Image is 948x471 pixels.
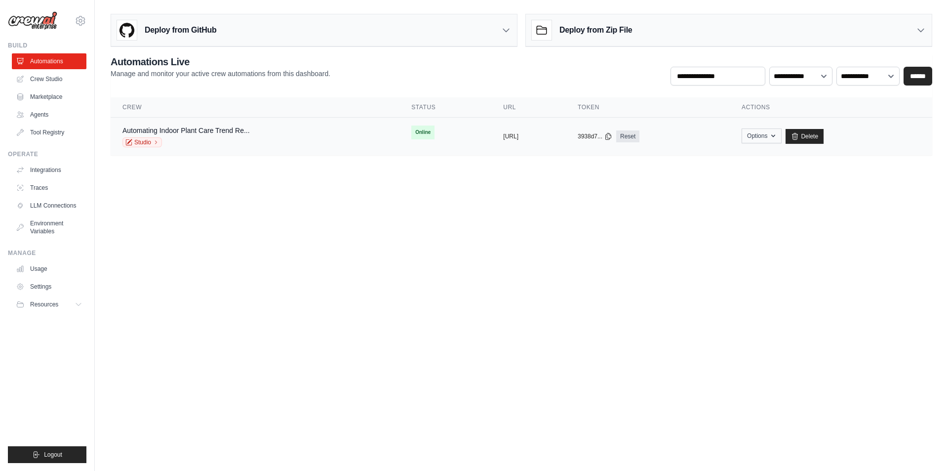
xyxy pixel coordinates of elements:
[12,107,86,123] a: Agents
[786,129,824,144] a: Delete
[8,150,86,158] div: Operate
[12,261,86,277] a: Usage
[12,162,86,178] a: Integrations
[122,127,250,134] a: Automating Indoor Plant Care Trend Re...
[12,279,86,295] a: Settings
[12,215,86,239] a: Environment Variables
[122,137,162,147] a: Studio
[742,128,782,143] button: Options
[12,297,86,312] button: Resources
[491,97,566,118] th: URL
[145,24,216,36] h3: Deploy from GitHub
[8,446,86,463] button: Logout
[117,20,137,40] img: GitHub Logo
[111,55,330,69] h2: Automations Live
[8,42,86,49] div: Build
[44,451,62,459] span: Logout
[616,130,639,142] a: Reset
[30,300,58,308] span: Resources
[399,97,491,118] th: Status
[111,97,399,118] th: Crew
[12,71,86,87] a: Crew Studio
[12,198,86,214] a: LLM Connections
[411,126,434,139] span: Online
[730,97,932,118] th: Actions
[12,125,86,140] a: Tool Registry
[111,69,330,79] p: Manage and monitor your active crew automations from this dashboard.
[12,53,86,69] a: Automations
[566,97,730,118] th: Token
[8,249,86,257] div: Manage
[559,24,632,36] h3: Deploy from Zip File
[578,132,612,140] button: 3938d7...
[12,180,86,196] a: Traces
[8,11,57,30] img: Logo
[12,89,86,105] a: Marketplace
